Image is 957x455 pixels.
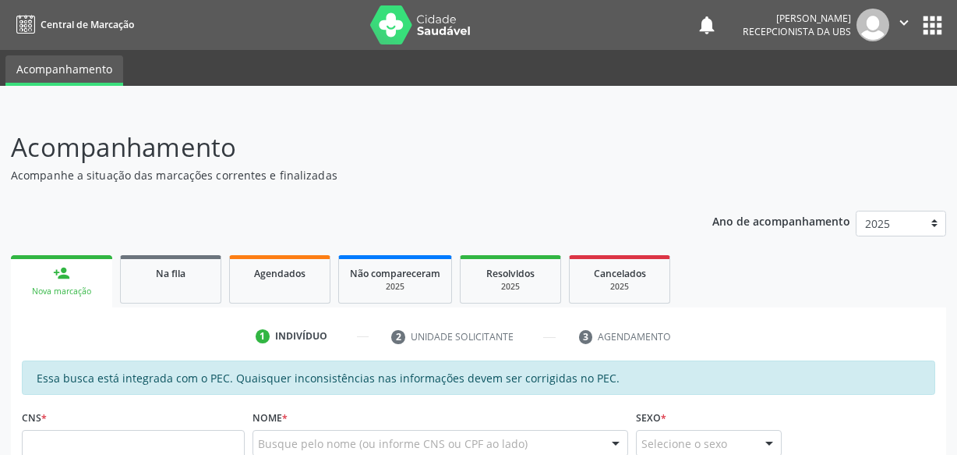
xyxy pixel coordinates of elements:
label: Sexo [636,406,666,430]
span: Na fila [156,267,185,280]
button: notifications [696,14,718,36]
span: Recepcionista da UBS [743,25,851,38]
span: Central de Marcação [41,18,134,31]
p: Acompanhamento [11,128,666,167]
div: Indivíduo [275,329,327,343]
div: 2025 [581,281,659,293]
i:  [895,14,913,31]
div: Essa busca está integrada com o PEC. Quaisquer inconsistências nas informações devem ser corrigid... [22,361,935,395]
p: Ano de acompanhamento [712,211,850,230]
span: Agendados [254,267,305,280]
div: 1 [256,329,270,343]
span: Cancelados [594,267,646,280]
button: apps [919,12,946,39]
div: Nova marcação [22,286,101,297]
span: Selecione o sexo [641,435,727,452]
span: Não compareceram [350,267,440,280]
img: img [856,9,889,41]
button:  [889,9,919,41]
label: Nome [252,406,288,430]
div: 2025 [350,281,440,293]
div: [PERSON_NAME] [743,12,851,25]
div: person_add [53,265,70,282]
div: 2025 [471,281,549,293]
span: Busque pelo nome (ou informe CNS ou CPF ao lado) [258,435,528,452]
span: Resolvidos [486,267,535,280]
a: Acompanhamento [5,55,123,86]
p: Acompanhe a situação das marcações correntes e finalizadas [11,167,666,183]
a: Central de Marcação [11,12,134,37]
